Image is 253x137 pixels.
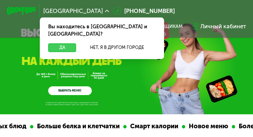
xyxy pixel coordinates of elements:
div: Смарт калории [111,122,166,131]
div: Личный кабинет [200,22,246,31]
span: [GEOGRAPHIC_DATA] [43,8,103,14]
a: [PHONE_NUMBER] [113,7,175,15]
button: Да [48,43,76,52]
a: ВЫБРАТЬ МЕНЮ [48,86,92,95]
button: Нет, я в другом городе [79,43,155,52]
div: Больше белка и клетчатки [17,122,107,131]
div: Вы находитесь в [GEOGRAPHIC_DATA] и [GEOGRAPHIC_DATA]? [40,17,164,44]
div: Новое меню [169,122,216,131]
